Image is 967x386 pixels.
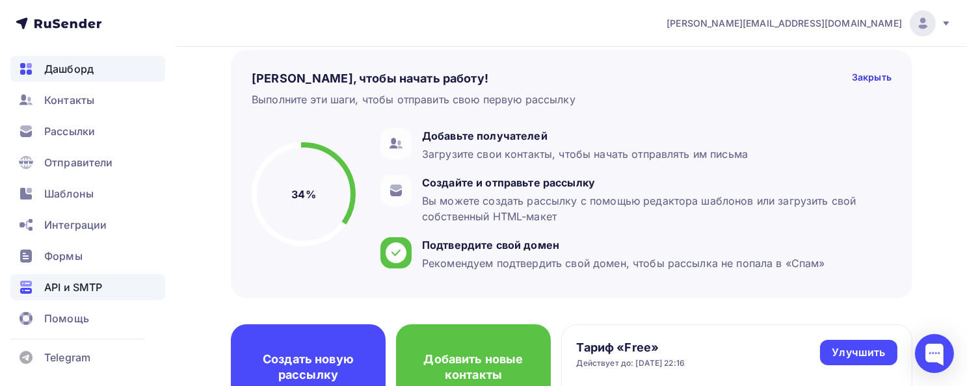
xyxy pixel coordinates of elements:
div: Действует до: [DATE] 22:16 [577,358,685,368]
div: Подтвердите свой домен [422,237,825,253]
span: Шаблоны [44,186,94,201]
a: [PERSON_NAME][EMAIL_ADDRESS][DOMAIN_NAME] [667,10,951,36]
div: Вы можете создать рассылку с помощью редактора шаблонов или загрузить свой собственный HTML-макет [422,193,885,224]
a: Шаблоны [10,181,165,207]
span: Рассылки [44,123,95,139]
h5: 34% [291,187,315,202]
div: Улучшить [832,345,885,360]
h4: [PERSON_NAME], чтобы начать работу! [252,71,488,86]
div: Рекомендуем подтвердить свой домен, чтобы рассылка не попала в «Спам» [422,255,825,271]
span: [PERSON_NAME][EMAIL_ADDRESS][DOMAIN_NAME] [667,17,902,30]
span: Помощь [44,311,89,326]
h4: Создать новую рассылку [252,352,365,383]
h4: Тариф «Free» [577,340,685,355]
span: Интеграции [44,217,107,233]
a: Улучшить [820,340,897,365]
a: Формы [10,243,165,269]
span: Дашборд [44,61,94,77]
a: Рассылки [10,118,165,144]
span: Контакты [44,92,94,108]
div: Загрузите свои контакты, чтобы начать отправлять им письма [422,146,748,162]
a: Отправители [10,149,165,175]
div: Добавьте получателей [422,128,748,144]
h4: Добавить новые контакты [417,352,530,383]
a: Дашборд [10,56,165,82]
a: Контакты [10,87,165,113]
div: Закрыть [852,71,892,86]
span: API и SMTP [44,279,102,295]
span: Отправители [44,155,113,170]
div: Выполните эти шаги, чтобы отправить свою первую рассылку [252,92,576,107]
div: Создайте и отправьте рассылку [422,175,885,190]
span: Формы [44,248,83,264]
span: Telegram [44,350,90,365]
